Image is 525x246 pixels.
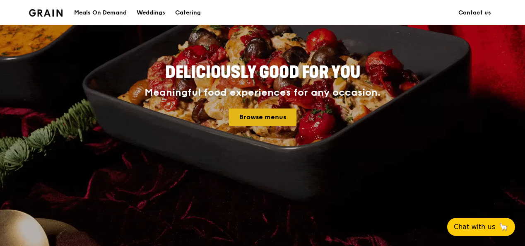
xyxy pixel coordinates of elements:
[175,0,201,25] div: Catering
[499,222,508,232] span: 🦙
[447,218,515,236] button: Chat with us🦙
[454,222,495,232] span: Chat with us
[165,63,360,82] span: Deliciously good for you
[170,0,206,25] a: Catering
[74,0,127,25] div: Meals On Demand
[453,0,496,25] a: Contact us
[29,9,63,17] img: Grain
[229,109,296,126] a: Browse menus
[137,0,165,25] div: Weddings
[113,87,412,99] div: Meaningful food experiences for any occasion.
[132,0,170,25] a: Weddings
